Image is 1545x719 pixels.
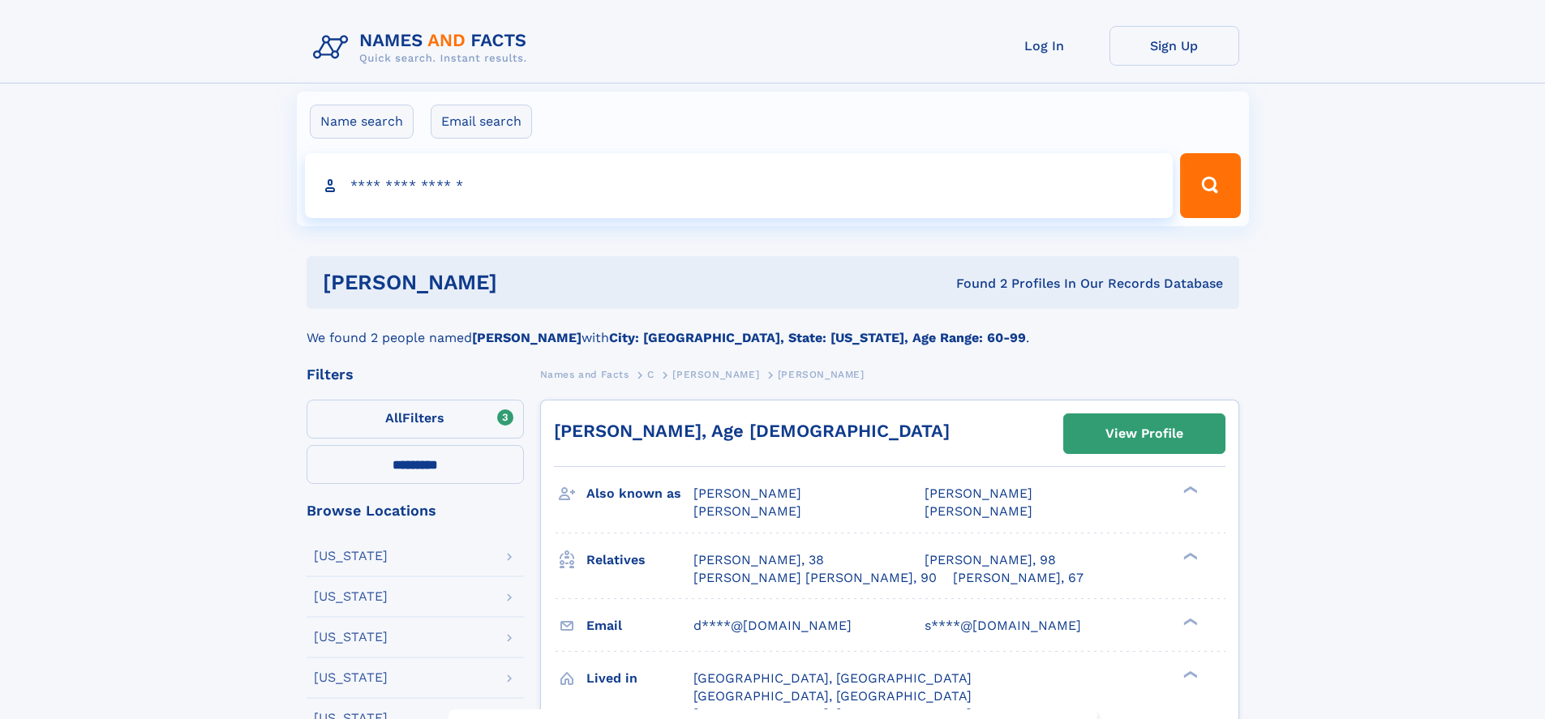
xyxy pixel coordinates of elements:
[693,688,972,704] span: [GEOGRAPHIC_DATA], [GEOGRAPHIC_DATA]
[693,569,937,587] a: [PERSON_NAME] [PERSON_NAME], 90
[310,105,414,139] label: Name search
[925,503,1032,519] span: [PERSON_NAME]
[1109,26,1239,66] a: Sign Up
[672,369,759,380] span: [PERSON_NAME]
[586,480,693,507] h3: Also known as
[647,369,654,380] span: C
[307,26,540,70] img: Logo Names and Facts
[1179,550,1199,561] div: ❯
[1064,414,1225,453] a: View Profile
[647,364,654,384] a: C
[307,503,524,518] div: Browse Locations
[305,153,1174,218] input: search input
[540,364,629,384] a: Names and Facts
[431,105,532,139] label: Email search
[586,546,693,574] h3: Relatives
[1179,485,1199,495] div: ❯
[925,551,1056,569] a: [PERSON_NAME], 98
[1179,616,1199,627] div: ❯
[307,400,524,439] label: Filters
[307,367,524,382] div: Filters
[472,330,582,345] b: [PERSON_NAME]
[314,590,388,603] div: [US_STATE]
[307,309,1239,348] div: We found 2 people named with .
[693,551,824,569] a: [PERSON_NAME], 38
[925,486,1032,501] span: [PERSON_NAME]
[693,503,801,519] span: [PERSON_NAME]
[323,272,727,293] h1: [PERSON_NAME]
[980,26,1109,66] a: Log In
[554,421,950,441] a: [PERSON_NAME], Age [DEMOGRAPHIC_DATA]
[314,631,388,644] div: [US_STATE]
[314,550,388,563] div: [US_STATE]
[1180,153,1240,218] button: Search Button
[1179,669,1199,679] div: ❯
[693,670,972,686] span: [GEOGRAPHIC_DATA], [GEOGRAPHIC_DATA]
[693,486,801,501] span: [PERSON_NAME]
[586,612,693,640] h3: Email
[1105,415,1183,452] div: View Profile
[727,275,1223,293] div: Found 2 Profiles In Our Records Database
[609,330,1026,345] b: City: [GEOGRAPHIC_DATA], State: [US_STATE], Age Range: 60-99
[586,665,693,692] h3: Lived in
[778,369,865,380] span: [PERSON_NAME]
[953,569,1084,587] a: [PERSON_NAME], 67
[385,410,402,426] span: All
[672,364,759,384] a: [PERSON_NAME]
[314,671,388,684] div: [US_STATE]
